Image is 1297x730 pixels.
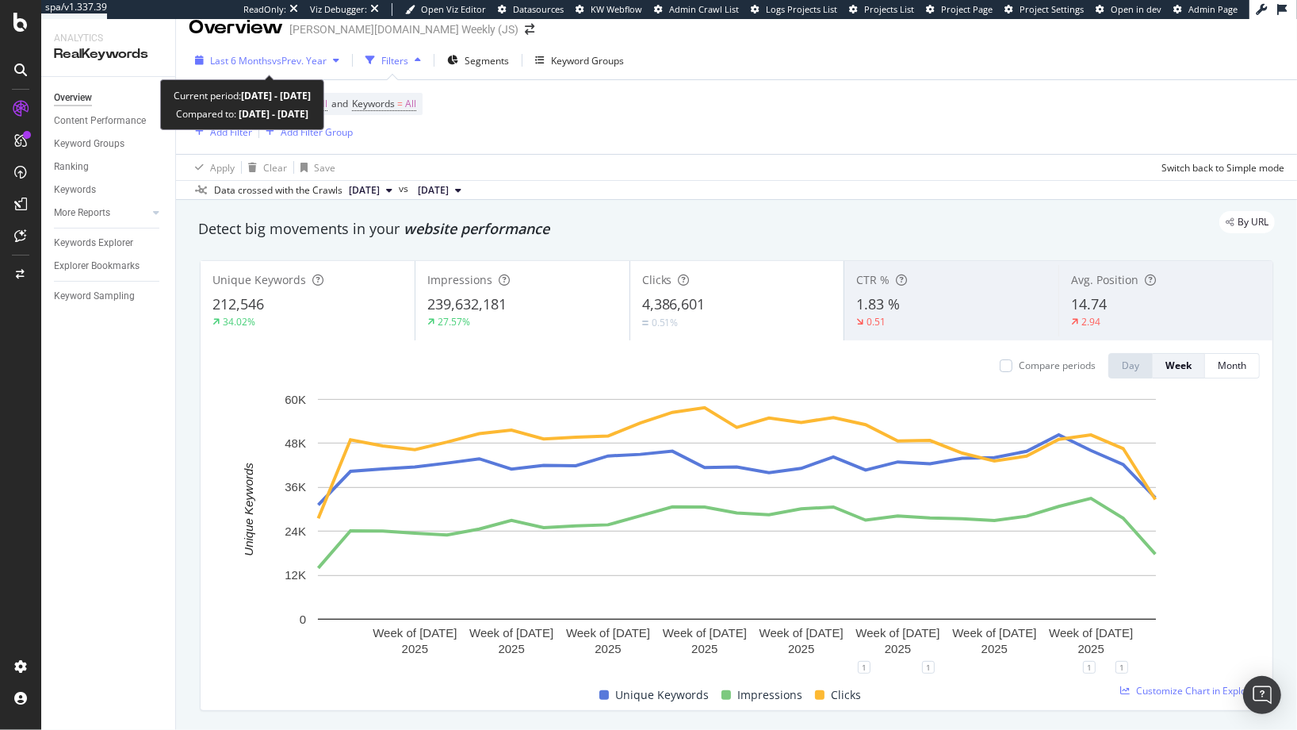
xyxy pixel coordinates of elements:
button: Week [1153,353,1205,378]
span: = [397,97,403,110]
span: Admin Page [1188,3,1238,15]
div: 1 [1083,661,1096,674]
div: 1 [922,661,935,674]
div: arrow-right-arrow-left [525,24,534,35]
span: Avg. Position [1071,272,1138,287]
div: 0.51% [652,316,679,329]
div: Add Filter Group [281,125,353,139]
div: ReadOnly: [243,3,286,16]
div: 34.02% [223,315,255,328]
div: RealKeywords [54,45,163,63]
button: Clear [242,155,287,180]
text: 12K [285,568,306,582]
text: 2025 [981,642,1008,655]
div: 1 [858,661,870,674]
text: 2025 [499,642,525,655]
text: Week of [DATE] [566,626,650,640]
span: Open Viz Editor [421,3,486,15]
button: Last 6 MonthsvsPrev. Year [189,48,346,73]
div: Compare periods [1019,359,1096,372]
span: Unique Keywords [212,272,306,287]
span: 2024 Aug. 25th [418,183,449,198]
span: 14.74 [1071,294,1107,313]
div: Ranking [54,159,89,175]
div: Open Intercom Messenger [1243,676,1281,714]
text: Week of [DATE] [469,626,553,640]
button: Segments [441,48,515,73]
span: Admin Crawl List [669,3,739,15]
text: 2025 [595,642,621,655]
button: [DATE] [342,181,399,200]
img: Equal [642,321,648,325]
div: 27.57% [438,315,470,328]
span: Clicks [831,686,861,705]
div: [PERSON_NAME][DOMAIN_NAME] Weekly (JS) [289,21,518,37]
a: Overview [54,90,164,106]
div: Keywords [54,182,96,198]
div: Clear [263,161,287,175]
span: Clicks [642,272,672,287]
span: All [405,93,416,115]
span: 1.83 % [856,294,900,313]
div: Keyword Groups [551,54,624,67]
div: Overview [54,90,92,106]
a: Customize Chart in Explorer [1120,684,1260,697]
span: Last 6 Months [210,54,272,67]
a: Keyword Sampling [54,288,164,305]
div: Overview [189,14,283,41]
span: vs Prev. Year [272,54,327,67]
a: Explorer Bookmarks [54,258,164,275]
a: Project Page [926,3,993,16]
span: Logs Projects List [766,3,837,15]
span: CTR % [856,272,890,287]
span: and [331,97,348,110]
span: 212,546 [212,294,264,313]
text: Unique Keywords [242,463,255,556]
span: KW Webflow [591,3,642,15]
a: Keywords Explorer [54,235,164,252]
button: [DATE] [411,181,468,200]
span: 239,632,181 [427,294,507,313]
span: Project Page [941,3,993,15]
a: Projects List [849,3,914,16]
div: 0.51 [867,315,886,328]
span: 4,386,601 [642,294,706,313]
span: Projects List [864,3,914,15]
text: 24K [285,524,306,538]
button: Add Filter Group [259,122,353,141]
div: legacy label [1219,211,1275,233]
button: Month [1205,353,1260,378]
div: Viz Debugger: [310,3,367,16]
span: By URL [1238,217,1268,227]
div: 1 [1115,661,1128,674]
a: Datasources [498,3,564,16]
span: Unique Keywords [615,686,709,705]
div: Filters [381,54,408,67]
button: Apply [189,155,235,180]
text: Week of [DATE] [952,626,1036,640]
text: 36K [285,481,306,494]
b: [DATE] - [DATE] [241,89,311,102]
a: Logs Projects List [751,3,837,16]
div: 2.94 [1081,315,1100,328]
span: Segments [465,54,509,67]
text: 2025 [788,642,814,655]
a: Ranking [54,159,164,175]
text: Week of [DATE] [855,626,939,640]
div: Compared to: [176,105,308,123]
text: 2025 [402,642,428,655]
div: Current period: [174,86,311,105]
a: KW Webflow [576,3,642,16]
button: Day [1108,353,1153,378]
text: Week of [DATE] [1049,626,1133,640]
text: 60K [285,393,306,406]
button: Save [294,155,335,180]
span: Keywords [352,97,395,110]
a: Admin Crawl List [654,3,739,16]
div: Week [1165,359,1192,372]
div: Keywords Explorer [54,235,133,252]
div: Analytics [54,32,163,45]
div: Keyword Groups [54,136,124,152]
text: 2025 [885,642,911,655]
a: Admin Page [1173,3,1238,16]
